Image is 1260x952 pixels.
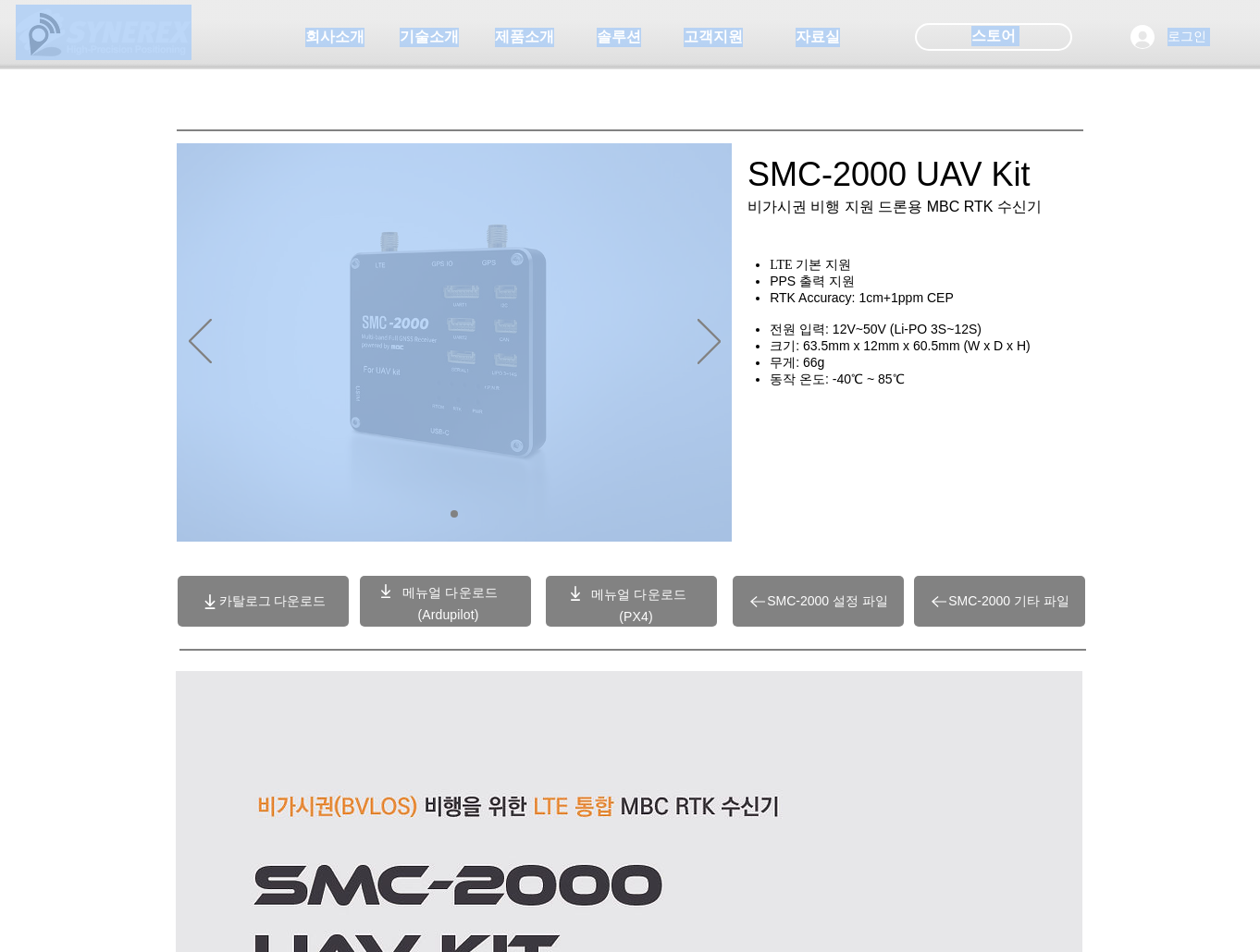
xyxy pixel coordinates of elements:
[178,576,349,627] a: 카탈로그 다운로드
[915,23,1072,51] div: 스토어
[383,18,476,55] a: 기술소개
[1161,28,1213,46] span: 로그인
[770,322,982,336] span: 전원 입력: 12V~50V (Li-PO 3S~12S)
[796,28,840,47] span: 자료실
[591,587,686,602] a: 메뉴얼 다운로드
[733,576,904,627] a: SMC-2000 설정 파일
[219,593,327,610] span: 카탈로그 다운로드
[948,593,1069,610] span: SMC-2000 기타 파일
[16,5,191,60] img: 씨너렉스_White_simbol_대지 1.png
[914,576,1085,627] a: SMC-2000 기타 파일
[770,355,824,370] span: 무게: 66g
[400,28,459,47] span: 기술소개
[478,18,571,55] a: 제품소개
[698,319,721,367] button: 다음
[1047,873,1260,952] iframe: Wix Chat
[177,143,732,542] div: 슬라이드쇼
[495,28,554,47] span: 제품소개
[770,372,904,386] span: 동작 온도: -40℃ ~ 85℃
[971,26,1016,46] span: 스토어
[1118,19,1219,55] button: 로그인
[597,28,641,47] span: 솔루션
[305,28,364,47] span: 회사소개
[289,18,381,55] a: 회사소개
[770,338,1031,353] span: 크기: 63.5mm x 12mm x 60.5mm (W x D x H)
[444,510,465,518] nav: 슬라이드
[402,585,498,600] a: 메뉴얼 다운로드
[770,290,954,305] span: RTK Accuracy: 1cm+1ppm CEP
[573,18,665,55] a: 솔루션
[767,593,888,610] span: SMC-2000 설정 파일
[667,18,760,55] a: 고객지원
[451,510,458,518] a: 01
[684,28,743,47] span: 고객지원
[417,607,478,622] a: (Ardupilot)
[772,18,864,55] a: 자료실
[619,609,653,624] a: (PX4)
[177,143,732,542] img: SMC2000.jpg
[189,319,212,367] button: 이전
